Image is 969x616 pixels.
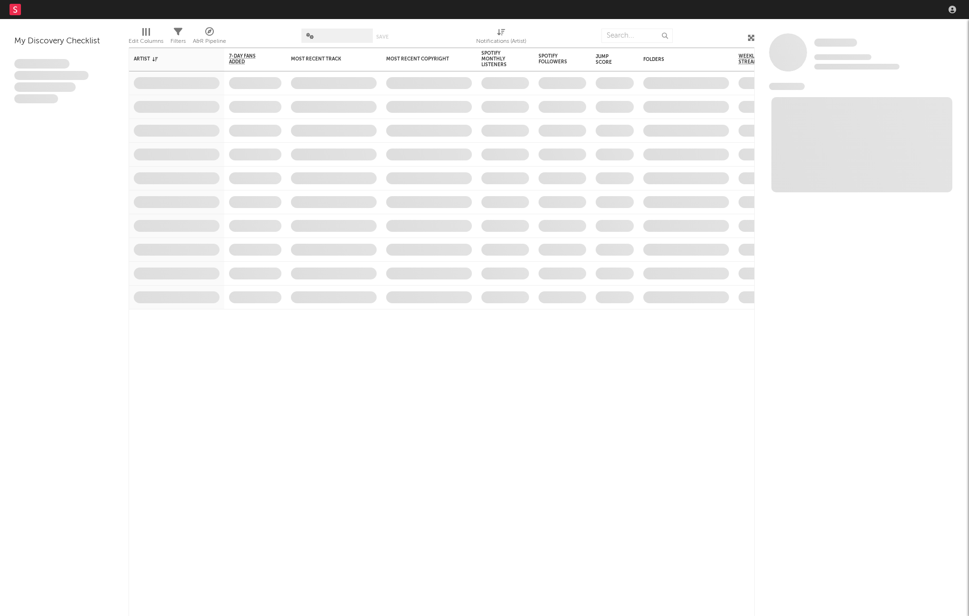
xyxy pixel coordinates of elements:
div: Artist [134,56,205,62]
div: Jump Score [596,54,619,65]
div: A&R Pipeline [193,24,226,51]
span: Tracking Since: [DATE] [814,54,871,60]
span: Weekly US Streams [739,53,772,65]
span: Integer aliquet in purus et [14,71,89,80]
div: Filters [170,24,186,51]
div: Folders [643,57,715,62]
div: My Discovery Checklist [14,36,114,47]
div: Most Recent Track [291,56,362,62]
button: Save [376,34,389,40]
span: News Feed [769,83,805,90]
div: Filters [170,36,186,47]
div: Edit Columns [129,36,163,47]
div: Spotify Followers [539,53,572,65]
a: Some Artist [814,38,857,48]
span: Lorem ipsum dolor [14,59,70,69]
span: Some Artist [814,39,857,47]
div: Notifications (Artist) [476,24,526,51]
div: Notifications (Artist) [476,36,526,47]
div: A&R Pipeline [193,36,226,47]
div: Most Recent Copyright [386,56,458,62]
span: 7-Day Fans Added [229,53,267,65]
div: Spotify Monthly Listeners [481,50,515,68]
span: Praesent ac interdum [14,82,76,92]
span: 0 fans last week [814,64,899,70]
div: Edit Columns [129,24,163,51]
input: Search... [601,29,673,43]
span: Aliquam viverra [14,94,58,104]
